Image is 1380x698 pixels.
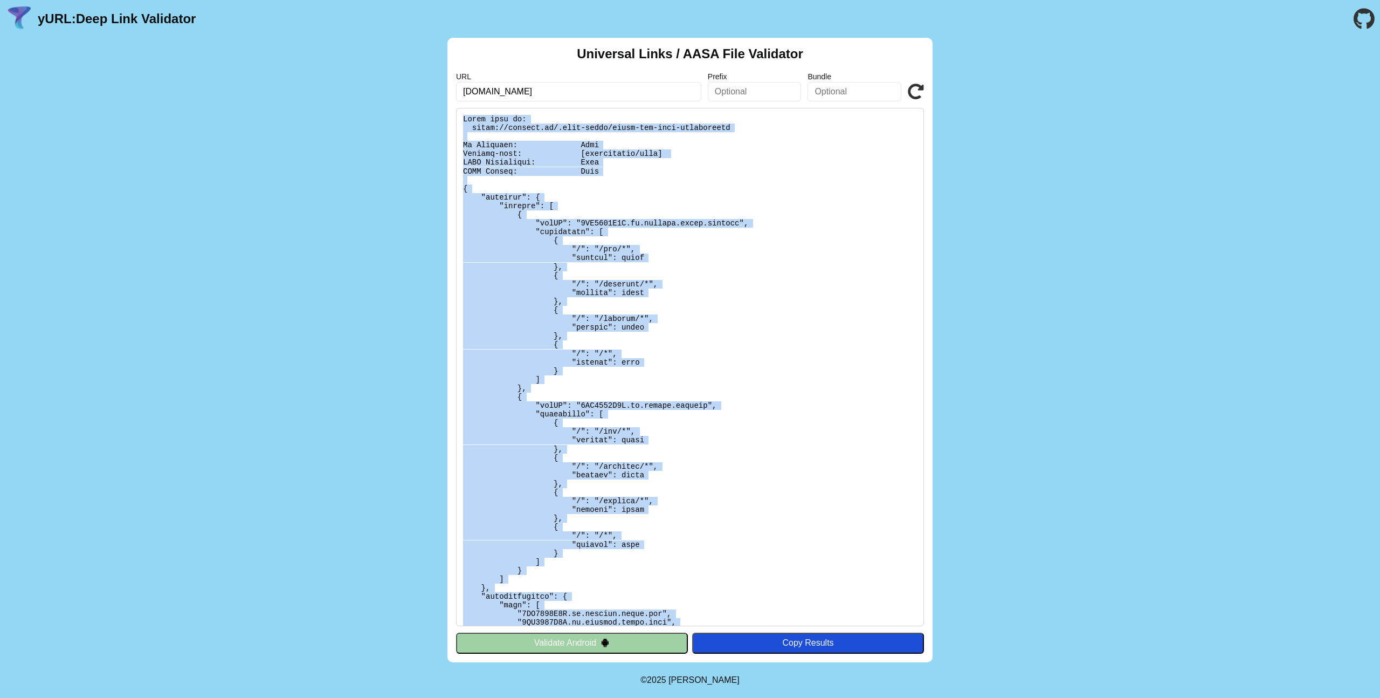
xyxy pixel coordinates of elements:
[647,675,666,685] span: 2025
[698,638,919,648] div: Copy Results
[708,82,802,101] input: Optional
[808,72,901,81] label: Bundle
[38,11,196,26] a: yURL:Deep Link Validator
[668,675,740,685] a: Michael Ibragimchayev's Personal Site
[601,638,610,647] img: droidIcon.svg
[640,662,739,698] footer: ©
[456,72,701,81] label: URL
[456,108,924,626] pre: Lorem ipsu do: sitam://consect.ad/.elit-seddo/eiusm-tem-inci-utlaboreetd Ma Aliquaen: Admi Veniam...
[5,5,33,33] img: yURL Logo
[808,82,901,101] input: Optional
[708,72,802,81] label: Prefix
[577,46,803,61] h2: Universal Links / AASA File Validator
[456,633,688,653] button: Validate Android
[692,633,924,653] button: Copy Results
[456,82,701,101] input: Required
